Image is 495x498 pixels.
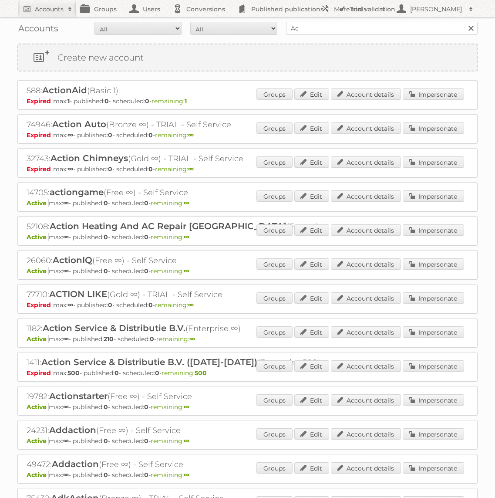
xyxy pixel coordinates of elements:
a: Edit [294,190,329,202]
strong: 0 [144,233,148,241]
h2: [PERSON_NAME] [408,5,465,14]
a: Edit [294,360,329,372]
a: Impersonate [403,394,464,406]
p: max: - published: - scheduled: - [27,131,468,139]
strong: ∞ [184,199,189,207]
strong: 0 [104,403,108,411]
strong: 0 [114,369,119,377]
a: Account details [331,224,401,236]
a: Impersonate [403,360,464,372]
p: max: - published: - scheduled: - [27,267,468,275]
span: Action Auto [52,119,106,129]
a: Account details [331,122,401,134]
h2: 14705: (Free ∞) - Self Service [27,187,331,198]
h2: 52108: (Free ∞) - Self Service [27,221,331,232]
a: Impersonate [403,292,464,304]
strong: ∞ [63,471,69,479]
a: Account details [331,428,401,440]
a: Impersonate [403,88,464,100]
h2: 49472: (Free ∞) - Self Service [27,459,331,470]
strong: 0 [104,267,108,275]
a: Edit [294,88,329,100]
a: Edit [294,462,329,474]
span: Expired [27,131,53,139]
span: remaining: [155,165,194,173]
a: Account details [331,190,401,202]
span: Action Heating And AC Repair [GEOGRAPHIC_DATA] [50,221,286,231]
span: Expired [27,97,53,105]
a: Groups [256,122,293,134]
a: Groups [256,428,293,440]
h2: 74946: (Bronze ∞) - TRIAL - Self Service [27,119,331,130]
strong: 1 [67,97,70,105]
h2: 1182: (Enterprise ∞) [27,323,331,334]
strong: ∞ [67,165,73,173]
a: Account details [331,462,401,474]
span: remaining: [155,301,194,309]
span: actiongame [50,187,104,197]
span: ActionAid [42,85,87,95]
a: Edit [294,326,329,338]
strong: ∞ [188,131,194,139]
strong: 0 [144,403,148,411]
strong: 0 [104,437,108,445]
a: Impersonate [403,122,464,134]
a: Impersonate [403,190,464,202]
span: Expired [27,165,53,173]
strong: ∞ [184,437,189,445]
strong: 0 [148,165,153,173]
span: Active [27,437,49,445]
span: remaining: [156,335,195,343]
strong: 0 [104,199,108,207]
strong: ∞ [184,403,189,411]
strong: 0 [144,471,148,479]
strong: 0 [144,437,148,445]
a: Groups [256,326,293,338]
span: Action Service & Distributie B.V. ([DATE]-[DATE]) [41,357,257,367]
a: Impersonate [403,462,464,474]
span: Active [27,335,49,343]
strong: 210 [104,335,114,343]
h2: 19782: (Free ∞) - Self Service [27,391,331,402]
span: remaining: [152,97,187,105]
a: Groups [256,394,293,406]
a: Account details [331,292,401,304]
h2: 24231: (Free ∞) - Self Service [27,425,331,436]
strong: 0 [108,301,112,309]
a: Account details [331,394,401,406]
strong: 0 [108,165,112,173]
span: remaining: [151,233,189,241]
strong: 0 [144,267,148,275]
a: Groups [256,156,293,168]
strong: 500 [67,369,80,377]
h2: 588: (Basic 1) [27,85,331,96]
strong: 0 [104,471,108,479]
strong: 0 [108,131,112,139]
span: remaining: [151,403,189,411]
a: Impersonate [403,428,464,440]
span: Active [27,199,49,207]
h2: More tools [334,5,377,14]
a: Impersonate [403,156,464,168]
strong: ∞ [67,301,73,309]
span: Active [27,403,49,411]
a: Edit [294,122,329,134]
span: Addaction [49,425,96,435]
strong: 500 [195,369,207,377]
p: max: - published: - scheduled: - [27,403,468,411]
strong: 0 [145,97,149,105]
a: Account details [331,156,401,168]
span: remaining: [151,471,189,479]
p: max: - published: - scheduled: - [27,437,468,445]
p: max: - published: - scheduled: - [27,301,468,309]
a: Groups [256,224,293,236]
span: Expired [27,301,53,309]
strong: ∞ [188,301,194,309]
a: Account details [331,258,401,270]
a: Create new account [18,44,477,71]
a: Groups [256,88,293,100]
h2: 32743: (Gold ∞) - TRIAL - Self Service [27,153,331,164]
a: Impersonate [403,224,464,236]
span: remaining: [151,199,189,207]
span: remaining: [151,267,189,275]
